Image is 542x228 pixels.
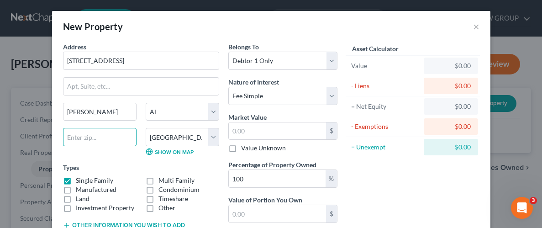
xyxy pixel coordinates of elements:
label: Types [63,163,79,172]
label: Land [76,194,89,203]
label: Single Family [76,176,113,185]
label: Asset Calculator [352,44,399,53]
div: Value [351,61,420,70]
label: Value Unknown [241,143,286,153]
a: Show on Map [146,148,194,155]
label: Condominium [158,185,200,194]
label: Timeshare [158,194,188,203]
input: Enter zip... [63,128,137,146]
div: $0.00 [431,122,471,131]
label: Other [158,203,175,212]
input: Enter city... [63,103,136,121]
span: 3 [530,197,537,204]
input: 0.00 [229,205,326,223]
label: Investment Property [76,203,134,212]
div: = Unexempt [351,143,420,152]
div: % [326,170,337,187]
div: $0.00 [431,102,471,111]
label: Percentage of Property Owned [228,160,316,170]
div: - Liens [351,81,420,90]
input: Enter address... [63,52,219,69]
div: $ [326,122,337,140]
div: $0.00 [431,81,471,90]
span: Address [63,43,86,51]
input: Apt, Suite, etc... [63,78,219,95]
input: 0.00 [229,170,326,187]
span: Belongs To [228,43,259,51]
div: $ [326,205,337,223]
div: New Property [63,20,123,33]
label: Value of Portion You Own [228,195,302,205]
input: 0.00 [229,122,326,140]
label: Nature of Interest [228,77,279,87]
button: × [473,21,479,32]
div: - Exemptions [351,122,420,131]
label: Manufactured [76,185,116,194]
div: $0.00 [431,61,471,70]
div: = Net Equity [351,102,420,111]
div: $0.00 [431,143,471,152]
label: Multi Family [158,176,195,185]
label: Market Value [228,112,267,122]
iframe: Intercom live chat [511,197,533,219]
